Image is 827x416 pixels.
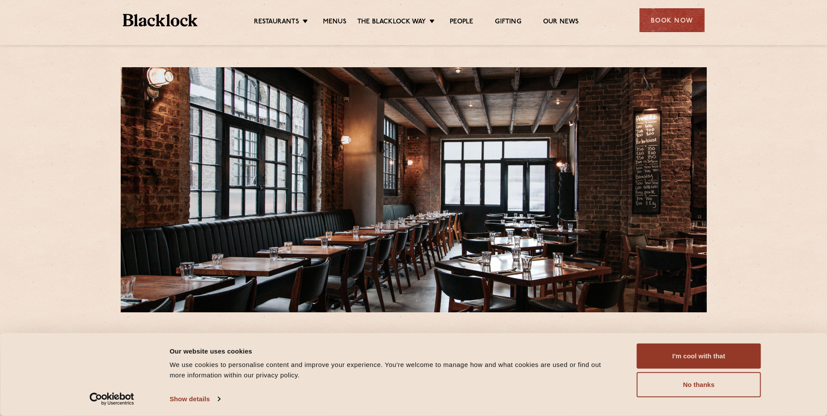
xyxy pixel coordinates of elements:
a: People [450,18,473,27]
a: The Blacklock Way [357,18,426,27]
div: Book Now [639,8,705,32]
a: Restaurants [254,18,299,27]
a: Menus [323,18,346,27]
button: I'm cool with that [637,344,761,369]
a: Gifting [495,18,521,27]
div: We use cookies to personalise content and improve your experience. You're welcome to manage how a... [170,360,617,380]
div: Our website uses cookies [170,346,617,356]
a: Our News [543,18,579,27]
button: No thanks [637,372,761,397]
img: BL_Textured_Logo-footer-cropped.svg [123,14,198,26]
a: Show details [170,393,220,406]
a: Usercentrics Cookiebot - opens in a new window [74,393,150,406]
